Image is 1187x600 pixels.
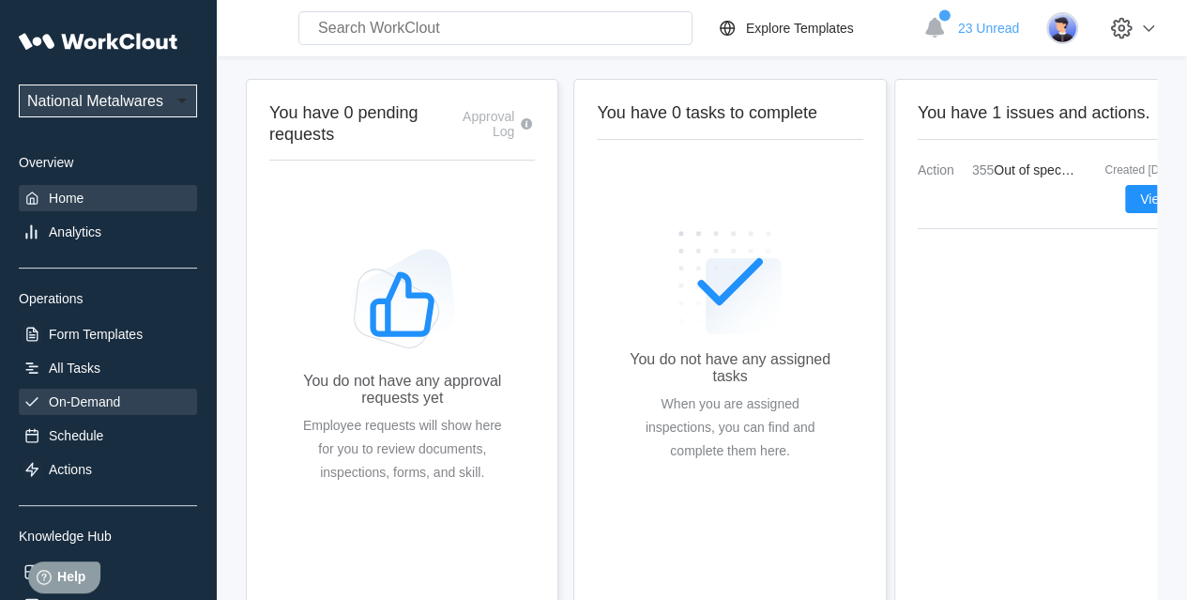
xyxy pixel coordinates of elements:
[49,191,84,206] div: Home
[19,355,197,381] a: All Tasks
[49,327,143,342] div: Form Templates
[597,102,862,124] h2: You have 0 tasks to complete
[746,21,854,36] div: Explore Templates
[269,102,450,145] h2: You have 0 pending requests
[49,361,100,376] div: All Tasks
[298,11,692,45] input: Search WorkClout
[1125,185,1183,213] button: View
[19,291,197,306] div: Operations
[19,423,197,449] a: Schedule
[716,17,914,39] a: Explore Templates
[19,456,197,483] a: Actions
[972,162,994,177] mark: 355
[450,109,514,139] div: Approval Log
[49,224,101,239] div: Analytics
[627,392,832,463] div: When you are assigned inspections, you can find and complete them here.
[918,102,1183,124] h2: You have 1 issues and actions.
[19,559,197,585] a: Assets
[994,162,1144,177] span: Out of spec (dimensional)
[19,321,197,347] a: Form Templates
[1089,163,1183,177] div: Created [DATE]
[49,394,120,409] div: On-Demand
[1140,192,1168,206] span: View
[19,155,197,170] div: Overview
[299,414,505,485] div: Employee requests will show here for you to review documents, inspections, forms, and skill.
[1046,12,1078,44] img: user-5.png
[49,462,92,477] div: Actions
[19,389,197,415] a: On-Demand
[19,185,197,211] a: Home
[958,21,1019,36] span: 23 Unread
[19,529,197,544] div: Knowledge Hub
[918,162,965,177] span: Action
[299,373,505,407] div: You do not have any approval requests yet
[19,219,197,245] a: Analytics
[627,351,832,385] div: You do not have any assigned tasks
[49,428,103,443] div: Schedule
